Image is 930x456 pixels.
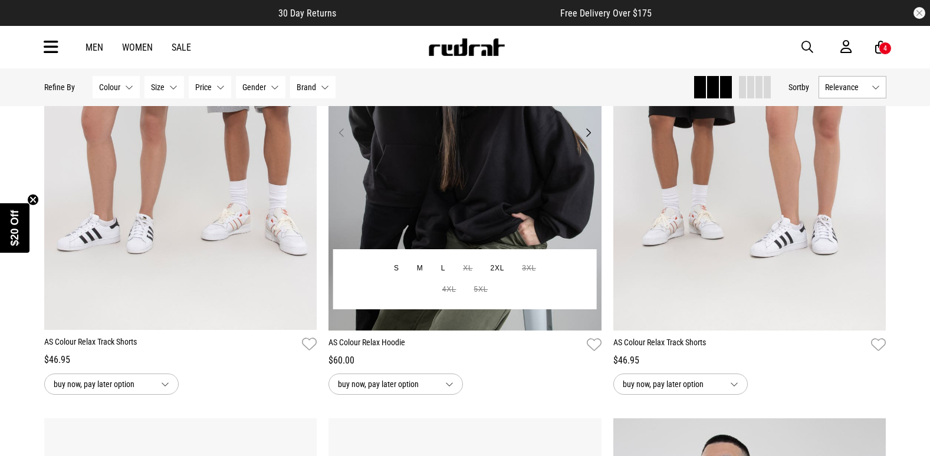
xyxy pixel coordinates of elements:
[297,82,316,92] span: Brand
[172,42,191,53] a: Sale
[9,210,21,246] span: $20 Off
[613,336,867,353] a: AS Colour Relax Track Shorts
[122,42,153,53] a: Women
[408,258,432,279] button: M
[513,258,545,279] button: 3XL
[454,258,481,279] button: XL
[825,82,867,92] span: Relevance
[278,8,336,19] span: 30 Day Returns
[44,374,179,395] button: buy now, pay later option
[195,82,212,92] span: Price
[44,82,75,92] p: Refine By
[93,76,140,98] button: Colour
[481,258,513,279] button: 2XL
[236,76,285,98] button: Gender
[290,76,336,98] button: Brand
[189,76,231,98] button: Price
[242,82,266,92] span: Gender
[27,194,39,206] button: Close teaser
[560,8,652,19] span: Free Delivery Over $175
[334,125,349,140] button: Previous
[360,7,537,19] iframe: Customer reviews powered by Trustpilot
[788,80,809,94] button: Sortby
[623,377,721,391] span: buy now, pay later option
[432,258,454,279] button: L
[819,76,886,98] button: Relevance
[151,82,165,92] span: Size
[428,38,505,56] img: Redrat logo
[338,377,436,391] span: buy now, pay later option
[613,353,886,368] div: $46.95
[581,125,596,140] button: Next
[465,279,497,300] button: 5XL
[86,42,103,53] a: Men
[144,76,184,98] button: Size
[99,82,120,92] span: Colour
[44,336,298,353] a: AS Colour Relax Track Shorts
[433,279,465,300] button: 4XL
[801,82,809,92] span: by
[328,374,463,395] button: buy now, pay later option
[883,44,887,52] div: 4
[44,353,317,367] div: $46.95
[328,353,602,368] div: $60.00
[385,258,408,279] button: S
[9,5,45,40] button: Open LiveChat chat widget
[875,41,886,54] a: 4
[328,336,582,353] a: AS Colour Relax Hoodie
[613,374,748,395] button: buy now, pay later option
[54,377,152,391] span: buy now, pay later option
